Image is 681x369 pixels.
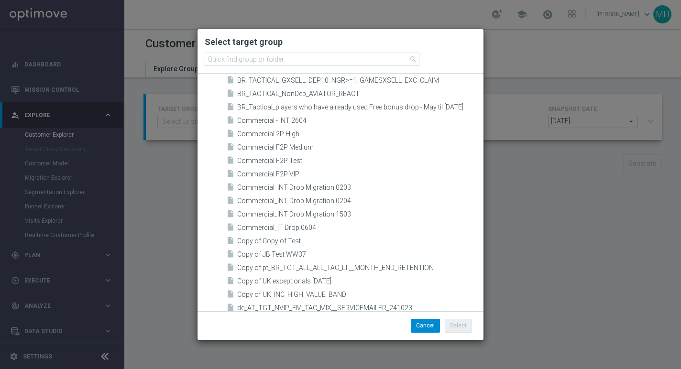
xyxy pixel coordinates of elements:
[205,53,419,66] input: Quick find group or folder
[237,264,483,272] span: Copy of pt_BR_TGT_ALL_ALL_TAC_LT__MONTH_END_RETENTION
[237,170,483,178] span: Commercial F2P VIP
[237,291,483,299] span: Copy of UK_INC_HIGH_VALUE_BAND
[205,36,476,48] h2: Select target group
[226,223,235,234] i: insert_drive_file
[237,304,483,312] span: de_AT_TGT_NVIP_EM_TAC_MIX__SERVICEMAILER_241023
[237,143,483,152] span: Commercial F2P Medium
[411,319,440,332] button: Cancel
[237,130,483,138] span: Commercial 2P High
[226,236,235,247] i: insert_drive_file
[237,224,483,232] span: Commercial_IT Drop 0604
[226,290,235,301] i: insert_drive_file
[226,89,235,100] i: insert_drive_file
[226,102,235,113] i: insert_drive_file
[237,184,483,192] span: Commercial_INT Drop Migration 0203
[445,319,472,332] button: Select
[226,142,235,153] i: insert_drive_file
[237,90,483,98] span: BR_TACTICAL_NonDep_AVIATOR_REACT
[409,55,417,63] span: search
[237,277,483,285] span: Copy of UK exceptionals sept 23
[237,250,483,259] span: Copy of JB Test WW37
[237,117,483,125] span: Commercial - INT 2604
[226,116,235,127] i: insert_drive_file
[226,76,235,87] i: insert_drive_file
[226,303,235,314] i: insert_drive_file
[237,157,483,165] span: Commercial F2P Test
[237,103,483,111] span: BR_Tactical_players who have already used Free bonus drop - May til August 2021
[226,263,235,274] i: insert_drive_file
[226,156,235,167] i: insert_drive_file
[237,197,483,205] span: Commercial_INT Drop Migration 0204
[226,183,235,194] i: insert_drive_file
[226,250,235,260] i: insert_drive_file
[237,237,483,245] span: Copy of Copy of Test
[226,196,235,207] i: insert_drive_file
[237,76,483,85] span: BR_TACTICAL_GXSELL_DEP10_NGR&gt;=1_GAMESXSELL_EXC_CLAIM
[226,129,235,140] i: insert_drive_file
[226,209,235,220] i: insert_drive_file
[226,276,235,287] i: insert_drive_file
[226,169,235,180] i: insert_drive_file
[237,210,483,218] span: Commercial_INT Drop Migration 1503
